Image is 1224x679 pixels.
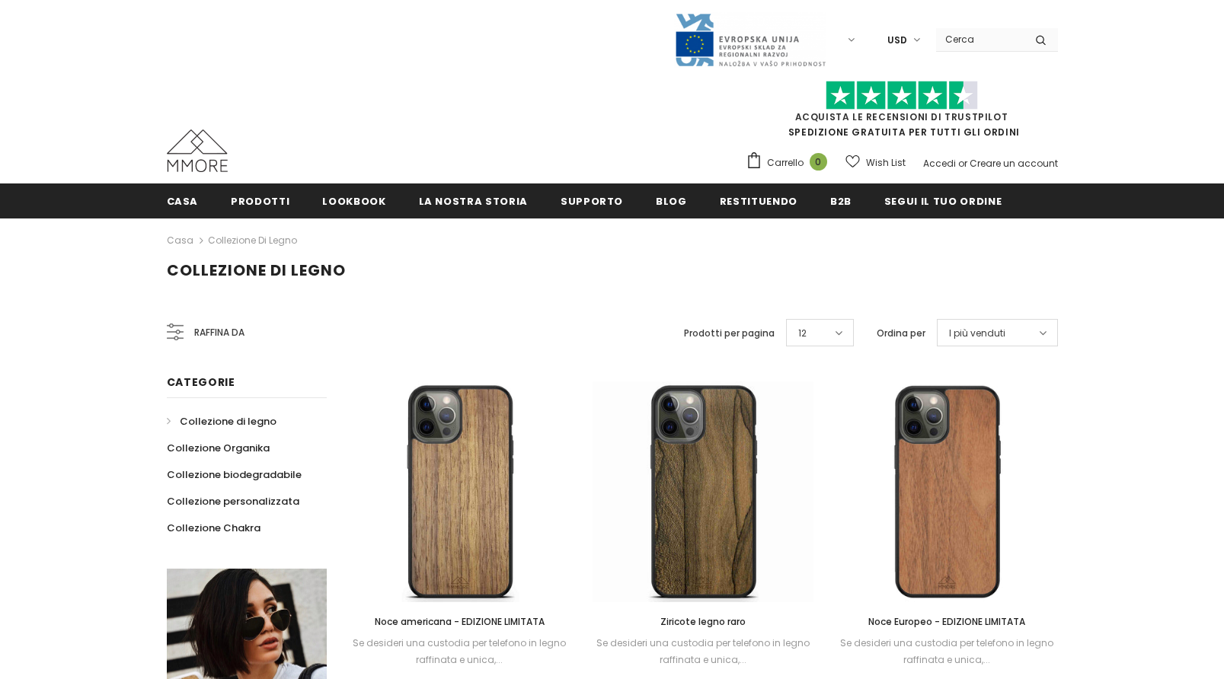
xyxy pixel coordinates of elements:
[830,183,852,218] a: B2B
[322,183,385,218] a: Lookbook
[866,155,906,171] span: Wish List
[923,157,956,170] a: Accedi
[868,615,1025,628] span: Noce Europeo - EDIZIONE LIMITATA
[167,129,228,172] img: Casi MMORE
[180,414,276,429] span: Collezione di legno
[167,461,302,488] a: Collezione biodegradabile
[593,614,813,630] a: Ziricote legno raro
[167,435,270,461] a: Collezione Organika
[798,326,807,341] span: 12
[674,12,826,68] img: Javni Razpis
[167,375,235,390] span: Categorie
[836,635,1057,668] div: Se desideri una custodia per telefono in legno raffinata e unica,...
[887,33,907,48] span: USD
[561,194,623,209] span: supporto
[167,515,260,541] a: Collezione Chakra
[167,441,270,455] span: Collezione Organika
[194,324,244,341] span: Raffina da
[970,157,1058,170] a: Creare un account
[660,615,746,628] span: Ziricote legno raro
[231,183,289,218] a: Prodotti
[167,408,276,435] a: Collezione di legno
[167,194,199,209] span: Casa
[350,614,570,630] a: Noce americana - EDIZIONE LIMITATA
[884,183,1002,218] a: Segui il tuo ordine
[795,110,1008,123] a: Acquista le recensioni di TrustPilot
[845,149,906,176] a: Wish List
[322,194,385,209] span: Lookbook
[936,28,1024,50] input: Search Site
[958,157,967,170] span: or
[836,614,1057,630] a: Noce Europeo - EDIZIONE LIMITATA
[826,81,978,110] img: Fidati di Pilot Stars
[877,326,925,341] label: Ordina per
[767,155,804,171] span: Carrello
[419,183,528,218] a: La nostra storia
[746,151,835,174] a: Carrello 0
[674,33,826,46] a: Javni Razpis
[375,615,545,628] span: Noce americana - EDIZIONE LIMITATA
[167,231,193,250] a: Casa
[561,183,623,218] a: supporto
[208,234,297,247] a: Collezione di legno
[593,635,813,668] div: Se desideri una custodia per telefono in legno raffinata e unica,...
[830,194,852,209] span: B2B
[419,194,528,209] span: La nostra storia
[350,635,570,668] div: Se desideri una custodia per telefono in legno raffinata e unica,...
[167,467,302,482] span: Collezione biodegradabile
[720,194,797,209] span: Restituendo
[167,260,346,281] span: Collezione di legno
[231,194,289,209] span: Prodotti
[167,488,299,515] a: Collezione personalizzata
[167,183,199,218] a: Casa
[746,88,1058,139] span: SPEDIZIONE GRATUITA PER TUTTI GLI ORDINI
[167,521,260,535] span: Collezione Chakra
[656,194,687,209] span: Blog
[167,494,299,508] span: Collezione personalizzata
[884,194,1002,209] span: Segui il tuo ordine
[656,183,687,218] a: Blog
[684,326,775,341] label: Prodotti per pagina
[949,326,1005,341] span: I più venduti
[810,153,827,171] span: 0
[720,183,797,218] a: Restituendo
